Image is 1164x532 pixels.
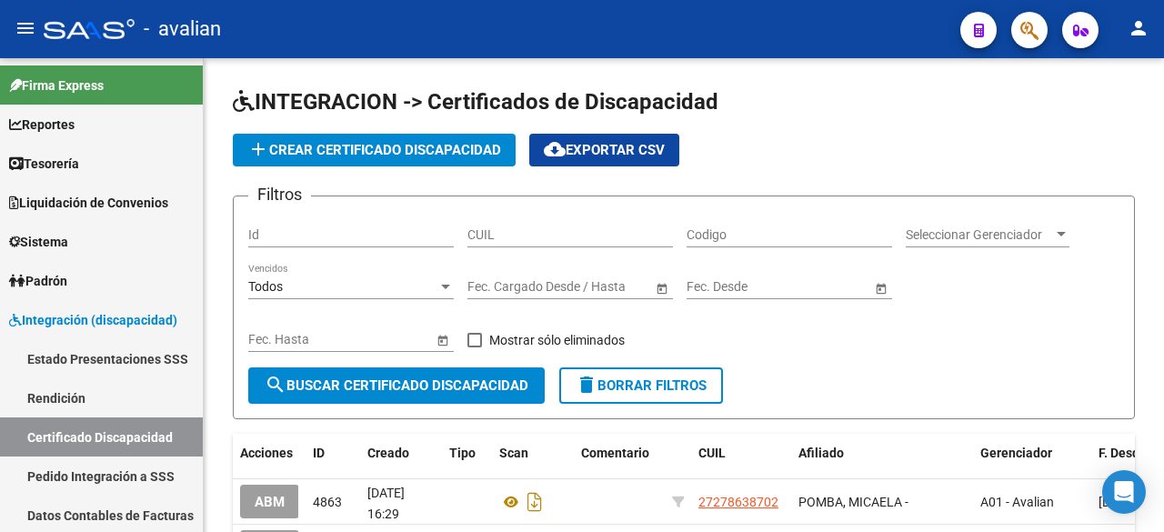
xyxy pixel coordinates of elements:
datatable-header-cell: Scan [492,434,574,473]
input: Start date [687,279,743,295]
span: Afiliado [798,446,844,460]
datatable-header-cell: CUIL [691,434,791,473]
datatable-header-cell: Acciones [233,434,306,473]
button: Borrar Filtros [559,367,723,404]
span: Reportes [9,115,75,135]
datatable-header-cell: Afiliado [791,434,973,473]
span: Mostrar sólo eliminados [489,329,625,351]
span: INTEGRACION -> Certificados de Discapacidad [233,89,718,115]
mat-icon: person [1128,17,1149,39]
mat-icon: cloud_download [544,138,566,160]
input: End date [758,279,848,295]
span: Sistema [9,232,68,252]
mat-icon: add [247,138,269,160]
span: Scan [499,446,528,460]
span: Integración (discapacidad) [9,310,177,330]
button: Crear Certificado Discapacidad [233,134,516,166]
datatable-header-cell: Comentario [574,434,665,473]
span: Comentario [581,446,649,460]
h3: Filtros [248,182,311,207]
input: End date [320,332,409,347]
span: A01 - Avalian [980,495,1054,509]
button: Open calendar [652,278,671,297]
span: Tesorería [9,154,79,174]
span: [DATE] [1099,495,1136,509]
input: Start date [467,279,524,295]
span: Gerenciador [980,446,1052,460]
datatable-header-cell: Tipo [442,434,492,473]
span: CUIL [698,446,726,460]
button: Open calendar [871,278,890,297]
datatable-header-cell: ID [306,434,360,473]
span: - avalian [144,9,221,49]
span: Todos [248,279,283,294]
span: Borrar Filtros [576,377,707,394]
datatable-header-cell: Gerenciador [973,434,1091,473]
span: ABM [255,494,285,510]
button: Open calendar [433,330,452,349]
mat-icon: search [265,374,286,396]
mat-icon: menu [15,17,36,39]
span: Acciones [240,446,293,460]
div: Open Intercom Messenger [1102,470,1146,514]
datatable-header-cell: Creado [360,434,442,473]
span: F. Desde [1099,446,1147,460]
button: ABM [240,485,299,518]
span: Exportar CSV [544,142,665,158]
span: Firma Express [9,75,104,95]
span: [DATE] 16:29 [367,486,405,521]
i: Descargar documento [523,487,547,517]
button: Buscar Certificado Discapacidad [248,367,545,404]
button: Exportar CSV [529,134,679,166]
mat-icon: delete [576,374,597,396]
span: Padrón [9,271,67,291]
span: Seleccionar Gerenciador [906,227,1053,243]
span: POMBA, MICAELA - [798,495,908,509]
input: Start date [248,332,305,347]
span: Tipo [449,446,476,460]
input: End date [539,279,628,295]
span: ID [313,446,325,460]
span: Liquidación de Convenios [9,193,168,213]
span: Creado [367,446,409,460]
span: 4863 [313,495,342,509]
span: Crear Certificado Discapacidad [247,142,501,158]
span: 27278638702 [698,495,778,509]
span: Buscar Certificado Discapacidad [265,377,528,394]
